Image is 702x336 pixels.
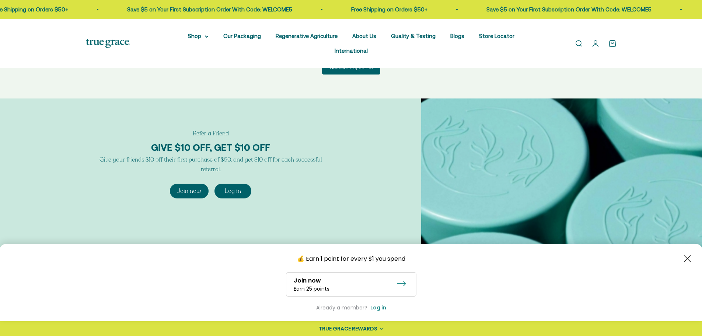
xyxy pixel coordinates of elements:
[177,187,201,195] span: Join now
[450,33,464,39] a: Blogs
[99,155,323,174] div: Give your friends $10 off their first purchase of $50, and get $10 off for each successful referral.
[99,138,323,155] div: GIVE $10 OFF, GET $10 OFF
[127,5,292,14] p: Save $5 on Your First Subscription Order With Code: WELCOME5
[367,304,386,312] div: Log in
[391,33,436,39] a: Quality & Testing
[352,33,376,39] a: About Us
[99,129,323,138] div: Refer a Friend
[316,304,367,312] div: Already a member?
[276,33,338,39] a: Regenerative Agriculture
[188,32,209,41] summary: Shop
[294,276,329,285] div: Join now
[479,33,514,39] a: Store Locator
[214,184,251,198] button: Log in
[286,272,416,297] div: Join nowEarn 25 points
[684,255,691,264] div: Close button
[225,187,241,195] span: Log in
[11,254,691,263] div: 💰 Earn 1 point for every $1 you spend
[170,184,209,198] button: Join now
[370,304,386,312] div: Log in
[294,285,329,293] div: Earn 25 points
[335,48,368,54] a: International
[486,5,652,14] p: Save $5 on Your First Subscription Order With Code: WELCOME5
[223,33,261,39] a: Our Packaging
[319,325,377,333] div: TRUE GRACE REWARDS
[351,6,427,13] a: Free Shipping on Orders $50+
